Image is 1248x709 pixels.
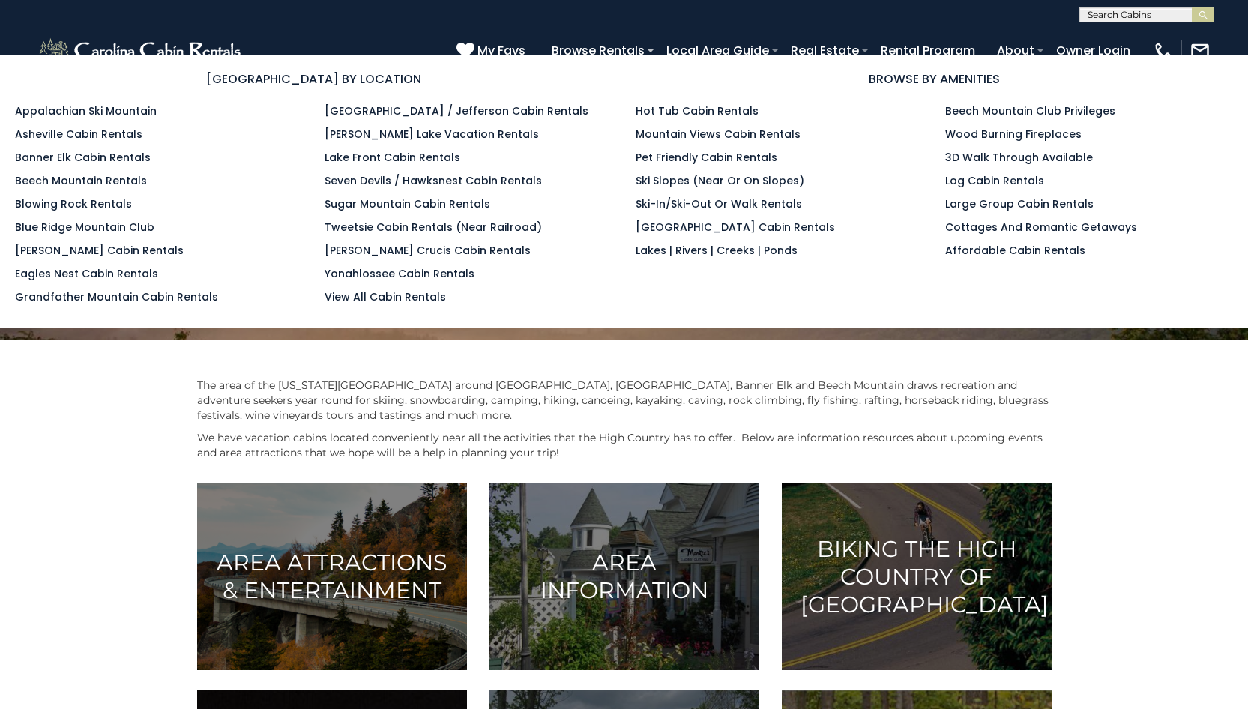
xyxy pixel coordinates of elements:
a: Blowing Rock Rentals [15,196,132,211]
a: Ski-in/Ski-Out or Walk Rentals [636,196,802,211]
a: Beech Mountain Rentals [15,173,147,188]
a: Area Information [489,483,759,670]
a: 3D Walk Through Available [945,150,1093,165]
a: [PERSON_NAME] Cabin Rentals [15,243,184,258]
a: About [989,37,1042,64]
a: Hot Tub Cabin Rentals [636,103,759,118]
a: Banner Elk Cabin Rentals [15,150,151,165]
a: Rental Program [873,37,983,64]
a: Eagles Nest Cabin Rentals [15,266,158,281]
p: We have vacation cabins located conveniently near all the activities that the High Country has to... [197,430,1052,460]
a: Blue Ridge Mountain Club [15,220,154,235]
a: My Favs [456,41,529,61]
a: Real Estate [783,37,866,64]
a: Ski Slopes (Near or On Slopes) [636,173,804,188]
a: Appalachian Ski Mountain [15,103,157,118]
a: Lakes | Rivers | Creeks | Ponds [636,243,798,258]
a: Large Group Cabin Rentals [945,196,1094,211]
a: Pet Friendly Cabin Rentals [636,150,777,165]
h3: [GEOGRAPHIC_DATA] BY LOCATION [15,70,612,88]
a: View All Cabin Rentals [325,289,446,304]
a: Beech Mountain Club Privileges [945,103,1115,118]
a: Grandfather Mountain Cabin Rentals [15,289,218,304]
a: Asheville Cabin Rentals [15,127,142,142]
a: Local Area Guide [659,37,777,64]
a: Biking the High Country of [GEOGRAPHIC_DATA] [782,483,1052,670]
a: Owner Login [1049,37,1138,64]
img: mail-regular-white.png [1190,40,1211,61]
a: Area Attractions & Entertainment [197,483,467,670]
a: Yonahlossee Cabin Rentals [325,266,474,281]
img: White-1-2.png [37,36,245,66]
a: Mountain Views Cabin Rentals [636,127,801,142]
h3: Biking the High Country of [GEOGRAPHIC_DATA] [801,535,1033,618]
a: Tweetsie Cabin Rentals (Near Railroad) [325,220,542,235]
a: Sugar Mountain Cabin Rentals [325,196,490,211]
h3: Area Information [508,549,741,604]
p: The area of the [US_STATE][GEOGRAPHIC_DATA] around [GEOGRAPHIC_DATA], [GEOGRAPHIC_DATA], Banner E... [197,378,1052,423]
a: [GEOGRAPHIC_DATA] Cabin Rentals [636,220,835,235]
a: Cottages and Romantic Getaways [945,220,1137,235]
a: Lake Front Cabin Rentals [325,150,460,165]
a: Wood Burning Fireplaces [945,127,1082,142]
a: [PERSON_NAME] Crucis Cabin Rentals [325,243,531,258]
a: Browse Rentals [544,37,652,64]
a: [GEOGRAPHIC_DATA] / Jefferson Cabin Rentals [325,103,588,118]
img: phone-regular-white.png [1153,40,1174,61]
h3: BROWSE BY AMENITIES [636,70,1234,88]
a: Log Cabin Rentals [945,173,1044,188]
span: My Favs [477,41,525,60]
a: Affordable Cabin Rentals [945,243,1085,258]
a: Seven Devils / Hawksnest Cabin Rentals [325,173,542,188]
a: [PERSON_NAME] Lake Vacation Rentals [325,127,539,142]
h3: Area Attractions & Entertainment [216,549,448,604]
